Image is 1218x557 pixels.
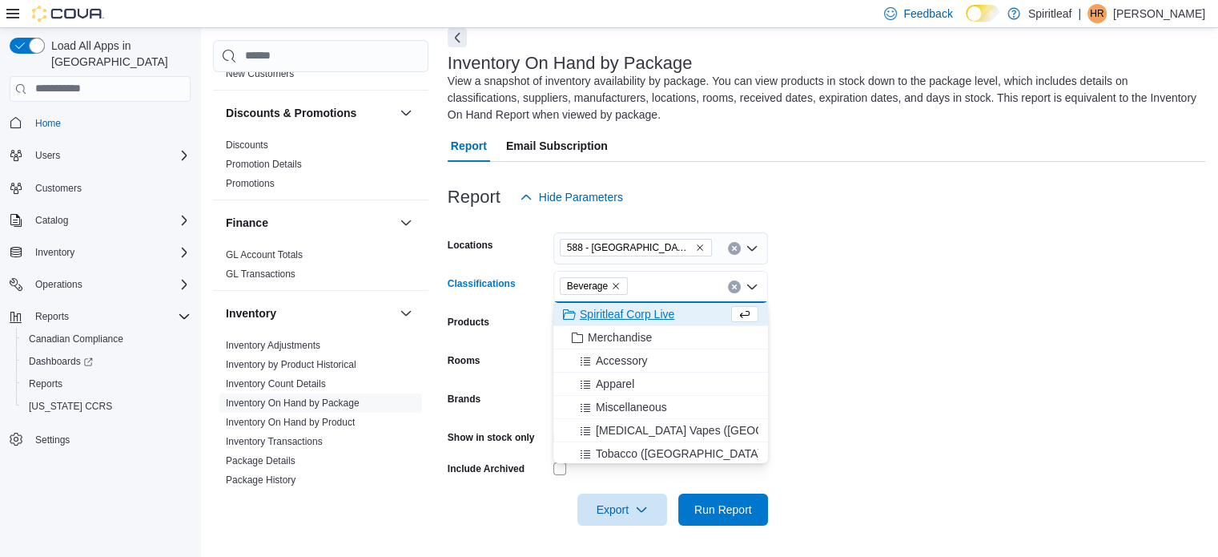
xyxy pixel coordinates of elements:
span: Inventory by Product Historical [226,358,356,371]
a: Settings [29,430,76,450]
span: GL Account Totals [226,248,303,261]
button: Discounts & Promotions [226,105,393,121]
span: Package History [226,474,295,486]
span: Inventory [29,243,191,262]
a: Customers [29,179,88,198]
span: Settings [35,434,70,446]
button: Inventory [29,243,81,262]
button: Operations [3,273,197,296]
span: Run Report [694,502,752,518]
label: Include Archived [448,462,525,475]
p: | [1078,4,1081,23]
button: Close list of options [746,281,758,293]
span: 588 - [GEOGRAPHIC_DATA][PERSON_NAME] ([GEOGRAPHIC_DATA]) [567,240,692,256]
h3: Finance [226,215,268,231]
span: Catalog [35,214,68,227]
h3: Inventory On Hand by Package [448,54,693,73]
span: Beverage [560,277,628,295]
a: Promotion Details [226,159,302,170]
span: Users [29,146,191,165]
button: Finance [226,215,393,231]
button: Remove 588 - Spiritleaf West Hunt Crossroads (Nepean) from selection in this group [695,243,705,252]
span: Dashboards [22,352,191,371]
span: Settings [29,429,191,449]
span: Package Details [226,454,295,467]
span: Report [451,130,487,162]
button: Tobacco ([GEOGRAPHIC_DATA]) [553,442,768,466]
label: Rooms [448,354,480,367]
div: Holly R [1087,4,1107,23]
a: Home [29,114,67,133]
span: Inventory Count Details [226,377,326,390]
span: Dashboards [29,355,93,368]
label: Locations [448,239,493,252]
button: Home [3,111,197,135]
a: GL Account Totals [226,249,303,260]
img: Cova [32,6,104,22]
a: Inventory by Product Historical [226,359,356,370]
span: Inventory On Hand by Product [226,416,355,429]
span: Spiritleaf Corp Live [580,306,674,322]
span: Promotion Details [226,158,302,171]
span: Operations [29,275,191,294]
button: Inventory [3,241,197,264]
span: [US_STATE] CCRS [29,400,112,413]
button: Reports [29,307,75,326]
span: Inventory [35,246,74,259]
span: GL Transactions [226,268,295,281]
button: Finance [396,213,416,232]
button: Inventory [396,304,416,323]
span: Export [587,494,657,526]
button: [MEDICAL_DATA] Vapes ([GEOGRAPHIC_DATA]) [553,419,768,442]
a: Dashboards [22,352,99,371]
span: [MEDICAL_DATA] Vapes ([GEOGRAPHIC_DATA]) [596,422,848,438]
button: Customers [3,176,197,200]
span: Customers [29,178,191,198]
span: Customers [35,182,82,195]
button: Hide Parameters [513,181,629,213]
span: Home [35,117,61,130]
label: Show in stock only [448,431,535,444]
button: Clear input [728,281,741,293]
div: Finance [213,245,428,290]
span: Load All Apps in [GEOGRAPHIC_DATA] [45,38,191,70]
span: Canadian Compliance [22,329,191,349]
label: Brands [448,393,480,406]
label: Classifications [448,277,516,290]
span: Promotions [226,177,275,190]
span: Inventory On Hand by Package [226,397,360,410]
button: Merchandise [553,326,768,349]
button: Apparel [553,373,768,396]
button: Run Report [678,494,768,526]
a: Package History [226,474,295,486]
button: Canadian Compliance [16,328,197,350]
span: Merchandise [588,329,652,345]
span: 588 - Spiritleaf West Hunt Crossroads (Nepean) [560,239,712,256]
h3: Discounts & Promotions [226,105,356,121]
a: Inventory On Hand by Product [226,417,355,428]
p: Spiritleaf [1028,4,1071,23]
span: Catalog [29,211,191,230]
button: Miscellaneous [553,396,768,419]
span: Discounts [226,139,268,151]
span: Reports [22,374,191,394]
button: Remove Beverage from selection in this group [611,281,621,291]
div: View a snapshot of inventory availability by package. You can view products in stock down to the ... [448,73,1197,123]
div: Discounts & Promotions [213,135,428,200]
button: Discounts & Promotions [396,103,416,123]
span: Reports [35,310,69,323]
button: Reports [3,305,197,328]
span: Inventory Adjustments [226,339,320,352]
span: Washington CCRS [22,397,191,416]
span: Inventory Transactions [226,435,323,448]
button: Spiritleaf Corp Live [553,303,768,326]
span: Operations [35,278,82,291]
span: Miscellaneous [596,399,667,415]
span: Tobacco ([GEOGRAPHIC_DATA]) [596,446,765,462]
button: Accessory [553,349,768,373]
p: [PERSON_NAME] [1113,4,1205,23]
a: Inventory Transactions [226,436,323,447]
a: Promotions [226,178,275,189]
nav: Complex example [10,105,191,493]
